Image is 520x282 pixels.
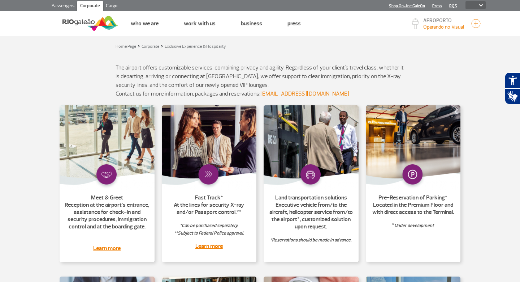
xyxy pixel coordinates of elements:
[423,23,464,31] p: Visibilidade de 10000m
[505,72,520,88] button: Abrir recursos assistivos.
[378,194,447,201] strong: Pre-Reservation of Parking*
[93,245,121,252] a: Learn more
[449,4,457,8] a: RQS
[77,1,103,12] a: Corporate
[260,90,349,97] a: [EMAIL_ADDRESS][DOMAIN_NAME]
[131,20,159,27] a: Who we are
[275,194,347,201] strong: Land transportation solutions
[423,18,464,23] p: AEROPORTO
[138,42,140,50] a: >
[394,223,434,228] em: Under development
[389,4,425,8] a: Shop On-line GaleOn
[161,42,163,50] a: >
[103,1,120,12] a: Cargo
[287,20,301,27] a: Press
[366,105,461,190] img: Pre-Reservation of Parking* Located in the Premium Floor and with direct access to the Terminal. ...
[49,1,77,12] a: Passengers
[505,88,520,104] button: Abrir tradutor de língua de sinais.
[195,243,223,250] a: Learn more
[116,44,136,49] a: Home Page
[60,105,155,190] img: Meet &amp; Greet Reception at the airport’s entrance, assistance for check-in and security proced...
[166,194,252,216] p: At the lines for security X-ray and/or Passport control.**
[174,223,244,236] span: *Can be purchased separately. **Subject to Federal Police approval.
[195,194,223,201] strong: Fast Track*
[162,105,257,190] img: Fast Track* At the lines for security X-ray and/or Passport control.** *Can be purchased separate...
[64,194,150,252] p: Reception at the airport’s entrance, assistance for check-in and security procedures, immigration...
[116,63,404,89] p: The airport offers customizable services, combining privacy and agility. Regardless of your clien...
[370,194,456,216] p: Located in the Premium Floor and with direct access to the Terminal.
[264,105,359,190] img: Land transportation solutions Executive vehicle from/to the aircraft, helicopter service from/to ...
[116,89,404,98] p: Contact us for more information, packages and reservations:
[142,44,159,49] a: Corporate
[91,194,123,201] strong: Meet & Greet
[268,194,354,230] p: Executive vehicle from/to the aircraft, helicopter service from/to the airport*, customized solut...
[184,20,216,27] a: Work with us
[505,72,520,104] div: Plugin de acessibilidade da Hand Talk.
[241,20,262,27] a: Business
[270,237,352,243] em: *Reservations should be made in advance.
[432,4,442,8] a: Press
[165,44,226,49] a: Exclusive Experience & Hospitality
